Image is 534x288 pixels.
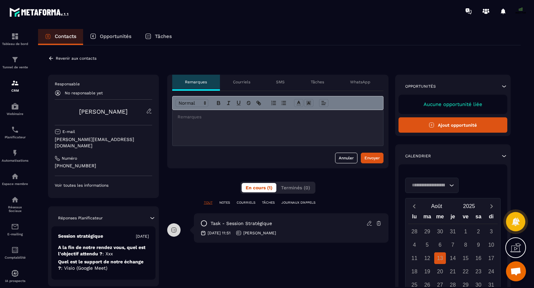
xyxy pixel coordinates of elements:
p: NOTES [219,200,230,205]
a: automationsautomationsAutomatisations [2,144,28,167]
a: Contacts [38,29,83,45]
div: 19 [422,266,433,277]
span: Terminés (0) [281,185,310,190]
img: logo [9,6,69,18]
img: social-network [11,196,19,204]
img: formation [11,32,19,40]
img: email [11,223,19,231]
div: 15 [460,252,472,264]
p: Numéro [62,156,77,161]
p: Voir toutes les informations [55,183,152,188]
img: scheduler [11,126,19,134]
img: automations [11,102,19,110]
p: TÂCHES [262,200,275,205]
a: accountantaccountantComptabilité [2,241,28,264]
a: formationformationTunnel de vente [2,51,28,74]
p: Remarques [185,79,207,85]
p: Opportunités [100,33,131,39]
div: 22 [460,266,472,277]
p: Tâches [311,79,324,85]
div: Envoyer [364,155,380,161]
p: [PERSON_NAME][EMAIL_ADDRESS][DOMAIN_NAME] [55,136,152,149]
img: automations [11,269,19,277]
div: 3 [485,226,497,237]
p: COURRIELS [237,200,255,205]
p: JOURNAUX D'APPELS [281,200,315,205]
p: Automatisations [2,159,28,162]
div: 2 [473,226,484,237]
img: automations [11,149,19,157]
img: automations [11,172,19,180]
button: Terminés (0) [277,183,314,192]
div: 7 [447,239,459,251]
div: di [485,212,498,224]
a: formationformationCRM [2,74,28,97]
div: 6 [434,239,446,251]
div: 17 [485,252,497,264]
div: 21 [447,266,459,277]
div: 8 [460,239,472,251]
p: CRM [2,89,28,92]
div: 1 [460,226,472,237]
div: 16 [473,252,484,264]
div: 28 [409,226,420,237]
div: 29 [422,226,433,237]
p: WhatsApp [350,79,370,85]
p: Calendrier [405,153,431,159]
span: : Visio (Google Meet) [61,265,107,271]
div: 18 [409,266,420,277]
p: Tâches [155,33,172,39]
p: Aucune opportunité liée [405,101,501,107]
button: Annuler [335,153,357,163]
p: Contacts [55,33,76,39]
div: je [447,212,459,224]
div: 12 [422,252,433,264]
button: Previous month [408,202,421,211]
p: Revenir aux contacts [56,56,96,61]
img: formation [11,79,19,87]
div: 20 [434,266,446,277]
img: accountant [11,246,19,254]
p: Espace membre [2,182,28,186]
a: automationsautomationsWebinaire [2,97,28,121]
div: 10 [485,239,497,251]
div: Search for option [405,178,459,193]
div: 14 [447,252,459,264]
div: lu [408,212,421,224]
p: Session stratégique [58,233,103,239]
button: Next month [485,202,498,211]
div: ma [421,212,434,224]
div: sa [472,212,485,224]
p: Opportunités [405,84,436,89]
p: Comptabilité [2,256,28,259]
p: IA prospects [2,279,28,283]
div: 9 [473,239,484,251]
p: TOUT [204,200,213,205]
p: [DATE] [136,234,149,239]
p: Courriels [233,79,250,85]
p: [PHONE_NUMBER] [55,163,152,169]
a: [PERSON_NAME] [79,108,127,115]
a: Tâches [138,29,179,45]
p: [DATE] 11:51 [208,230,231,236]
div: 13 [434,252,446,264]
div: 23 [473,266,484,277]
p: [PERSON_NAME] [243,230,276,236]
div: 24 [485,266,497,277]
div: 31 [447,226,459,237]
button: Envoyer [361,153,383,163]
div: ve [459,212,472,224]
button: En cours (1) [242,183,276,192]
a: Opportunités [83,29,138,45]
div: 5 [422,239,433,251]
div: 30 [434,226,446,237]
div: 4 [409,239,420,251]
p: Réseaux Sociaux [2,205,28,213]
a: formationformationTableau de bord [2,27,28,51]
p: E-mail [62,129,75,134]
p: No responsable yet [65,91,103,95]
a: social-networksocial-networkRéseaux Sociaux [2,191,28,218]
p: Webinaire [2,112,28,116]
p: Planificateur [2,135,28,139]
span: : Xxx [102,251,113,256]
